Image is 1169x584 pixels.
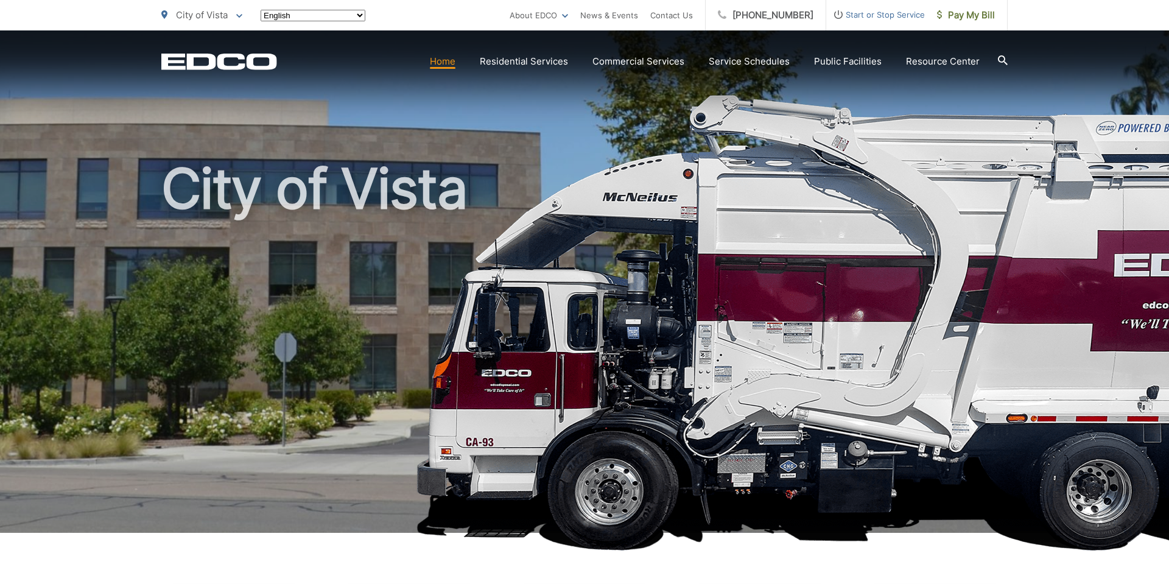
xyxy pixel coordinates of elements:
a: Contact Us [650,8,693,23]
a: Service Schedules [709,54,790,69]
a: Public Facilities [814,54,882,69]
a: Resource Center [906,54,980,69]
a: News & Events [580,8,638,23]
a: EDCD logo. Return to the homepage. [161,53,277,70]
select: Select a language [261,10,365,21]
a: Commercial Services [592,54,684,69]
a: Residential Services [480,54,568,69]
h1: City of Vista [161,158,1008,544]
a: Home [430,54,455,69]
span: Pay My Bill [937,8,995,23]
span: City of Vista [176,9,228,21]
a: About EDCO [510,8,568,23]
